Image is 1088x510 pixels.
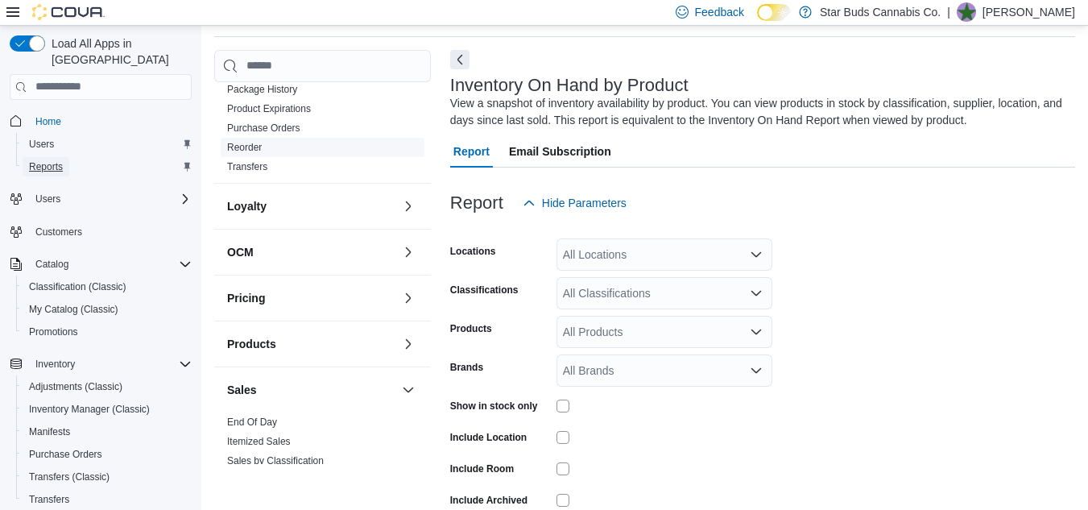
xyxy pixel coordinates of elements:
[29,403,150,416] span: Inventory Manager (Classic)
[23,135,60,154] a: Users
[227,141,262,154] span: Reorder
[227,382,395,398] button: Sales
[23,445,109,464] a: Purchase Orders
[16,155,198,178] button: Reports
[450,284,519,296] label: Classifications
[227,336,395,352] button: Products
[29,222,192,242] span: Customers
[23,377,129,396] a: Adjustments (Classic)
[3,353,198,375] button: Inventory
[23,377,192,396] span: Adjustments (Classic)
[23,400,192,419] span: Inventory Manager (Classic)
[23,467,116,487] a: Transfers (Classic)
[23,322,192,342] span: Promotions
[957,2,976,22] div: Bransen Keyes
[23,422,192,442] span: Manifests
[29,111,192,131] span: Home
[35,358,75,371] span: Inventory
[23,422,77,442] a: Manifests
[453,135,490,168] span: Report
[29,303,118,316] span: My Catalog (Classic)
[23,400,156,419] a: Inventory Manager (Classic)
[450,193,503,213] h3: Report
[450,400,538,413] label: Show in stock only
[29,493,69,506] span: Transfers
[450,50,470,69] button: Next
[3,110,198,133] button: Home
[29,280,126,293] span: Classification (Classic)
[29,112,68,131] a: Home
[29,189,192,209] span: Users
[227,454,324,467] span: Sales by Classification
[29,425,70,438] span: Manifests
[399,288,418,308] button: Pricing
[450,494,527,507] label: Include Archived
[16,321,198,343] button: Promotions
[16,443,198,466] button: Purchase Orders
[29,471,110,483] span: Transfers (Classic)
[16,276,198,298] button: Classification (Classic)
[227,244,254,260] h3: OCM
[399,380,418,400] button: Sales
[23,490,192,509] span: Transfers
[227,290,265,306] h3: Pricing
[23,490,76,509] a: Transfers
[227,244,395,260] button: OCM
[23,135,192,154] span: Users
[750,287,763,300] button: Open list of options
[450,431,527,444] label: Include Location
[29,325,78,338] span: Promotions
[227,290,395,306] button: Pricing
[35,258,68,271] span: Catalog
[399,334,418,354] button: Products
[23,277,192,296] span: Classification (Classic)
[23,277,133,296] a: Classification (Classic)
[227,336,276,352] h3: Products
[3,188,198,210] button: Users
[227,435,291,448] span: Itemized Sales
[227,102,311,115] span: Product Expirations
[450,245,496,258] label: Locations
[227,84,297,95] a: Package History
[542,195,627,211] span: Hide Parameters
[16,375,198,398] button: Adjustments (Classic)
[29,255,75,274] button: Catalog
[750,325,763,338] button: Open list of options
[29,448,102,461] span: Purchase Orders
[227,161,267,172] a: Transfers
[16,466,198,488] button: Transfers (Classic)
[227,122,300,134] a: Purchase Orders
[29,189,67,209] button: Users
[23,300,125,319] a: My Catalog (Classic)
[227,160,267,173] span: Transfers
[227,382,257,398] h3: Sales
[35,193,60,205] span: Users
[750,364,763,377] button: Open list of options
[23,445,192,464] span: Purchase Orders
[227,198,267,214] h3: Loyalty
[16,398,198,421] button: Inventory Manager (Classic)
[23,157,69,176] a: Reports
[450,361,483,374] label: Brands
[695,4,744,20] span: Feedback
[227,455,324,466] a: Sales by Classification
[509,135,611,168] span: Email Subscription
[45,35,192,68] span: Load All Apps in [GEOGRAPHIC_DATA]
[227,103,311,114] a: Product Expirations
[29,380,122,393] span: Adjustments (Classic)
[29,160,63,173] span: Reports
[227,416,277,429] span: End Of Day
[3,253,198,276] button: Catalog
[750,248,763,261] button: Open list of options
[227,142,262,153] a: Reorder
[227,83,297,96] span: Package History
[757,21,758,22] span: Dark Mode
[29,355,192,374] span: Inventory
[35,226,82,238] span: Customers
[3,220,198,243] button: Customers
[23,300,192,319] span: My Catalog (Classic)
[16,421,198,443] button: Manifests
[227,436,291,447] a: Itemized Sales
[227,122,300,135] span: Purchase Orders
[516,187,633,219] button: Hide Parameters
